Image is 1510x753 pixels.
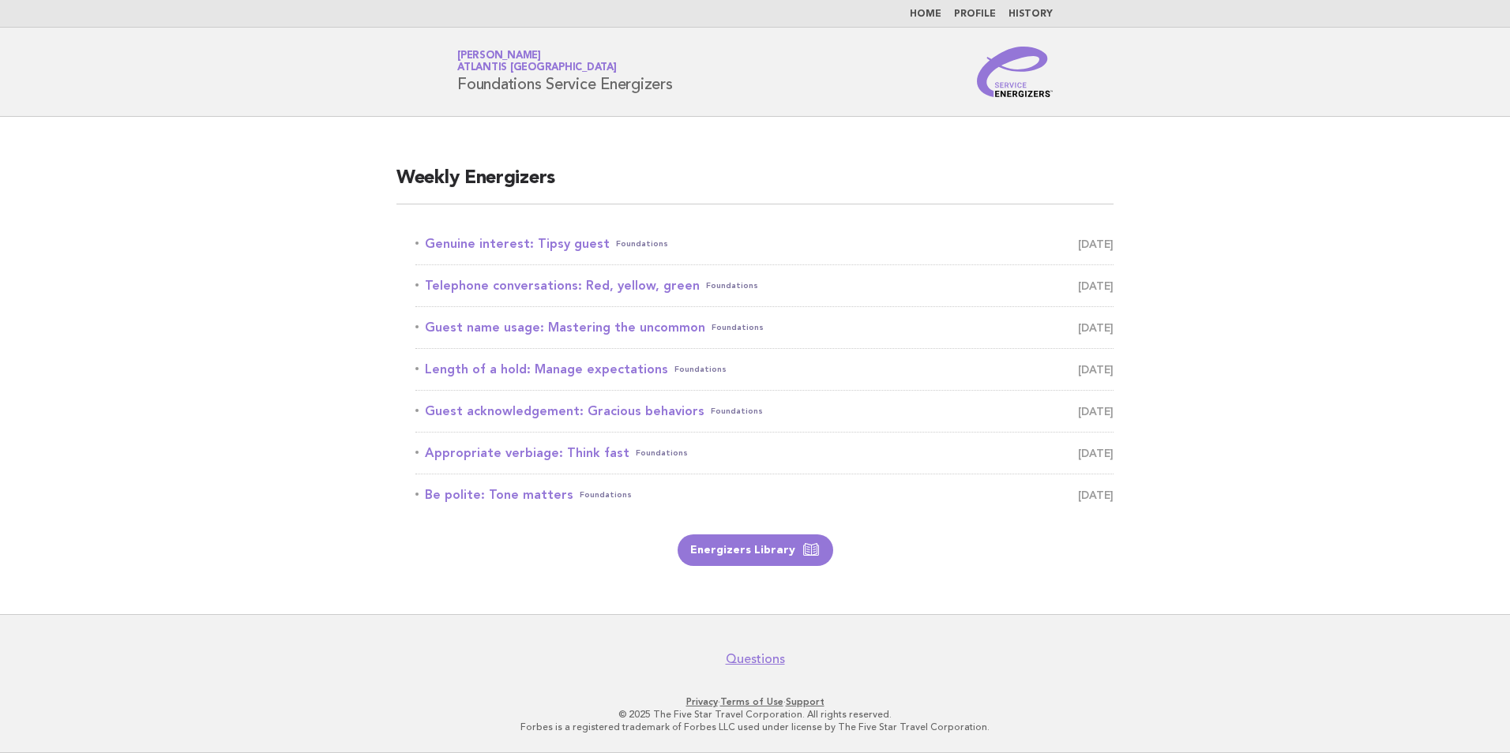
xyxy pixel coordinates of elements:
span: Foundations [711,400,763,422]
a: Genuine interest: Tipsy guestFoundations [DATE] [415,233,1114,255]
span: Foundations [616,233,668,255]
p: · · [272,695,1238,708]
span: [DATE] [1078,233,1114,255]
span: [DATE] [1078,484,1114,506]
a: Profile [954,9,996,19]
a: Support [786,696,824,707]
h2: Weekly Energizers [396,166,1114,204]
span: Atlantis [GEOGRAPHIC_DATA] [457,63,617,73]
a: Guest name usage: Mastering the uncommonFoundations [DATE] [415,317,1114,339]
a: Home [910,9,941,19]
span: [DATE] [1078,400,1114,422]
a: Terms of Use [720,696,783,707]
span: Foundations [674,358,727,380]
h1: Foundations Service Energizers [457,51,673,92]
span: [DATE] [1078,317,1114,339]
a: Guest acknowledgement: Gracious behaviorsFoundations [DATE] [415,400,1114,422]
span: Foundations [580,484,632,506]
a: Length of a hold: Manage expectationsFoundations [DATE] [415,358,1114,380]
a: [PERSON_NAME]Atlantis [GEOGRAPHIC_DATA] [457,51,617,73]
span: [DATE] [1078,275,1114,297]
a: Energizers Library [678,534,833,566]
a: Privacy [686,696,718,707]
span: Foundations [636,442,688,464]
span: [DATE] [1078,442,1114,464]
a: Telephone conversations: Red, yellow, greenFoundations [DATE] [415,275,1114,297]
p: Forbes is a registered trademark of Forbes LLC used under license by The Five Star Travel Corpora... [272,721,1238,733]
a: Appropriate verbiage: Think fastFoundations [DATE] [415,442,1114,464]
a: History [1009,9,1053,19]
a: Be polite: Tone mattersFoundations [DATE] [415,484,1114,506]
span: Foundations [712,317,764,339]
p: © 2025 The Five Star Travel Corporation. All rights reserved. [272,708,1238,721]
span: [DATE] [1078,358,1114,380]
img: Service Energizers [977,47,1053,97]
span: Foundations [706,275,758,297]
a: Questions [726,651,785,667]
